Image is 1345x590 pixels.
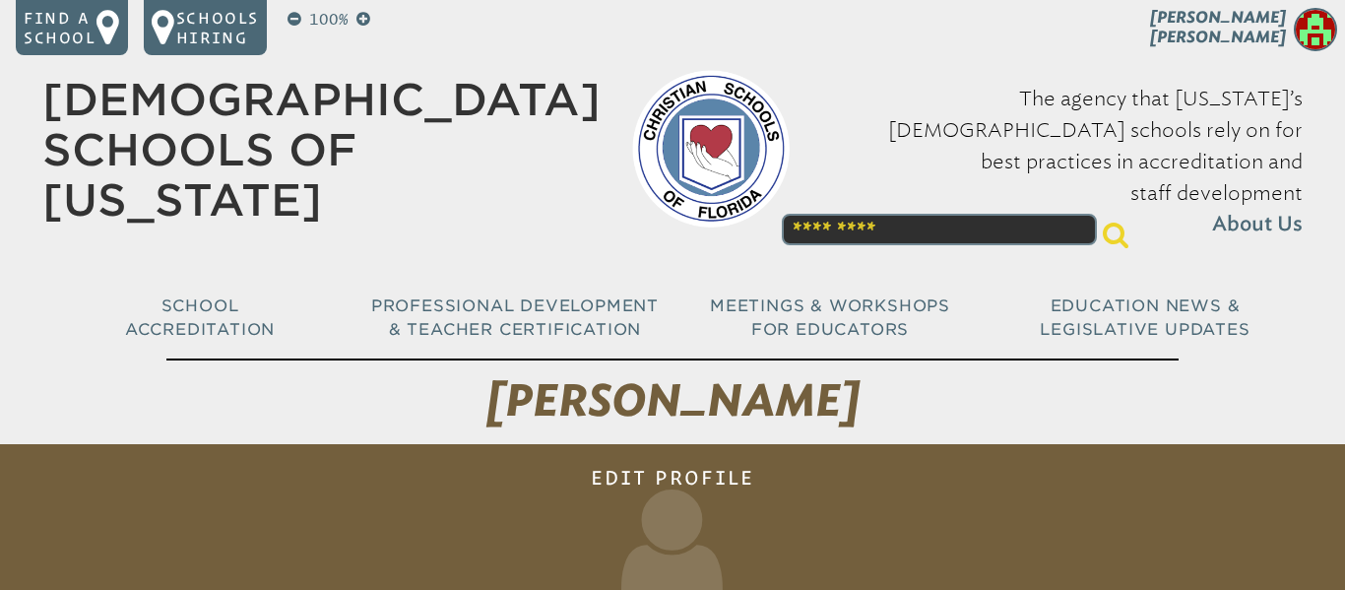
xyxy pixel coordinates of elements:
span: [PERSON_NAME] [PERSON_NAME] [1150,8,1286,46]
span: Professional Development & Teacher Certification [371,296,659,339]
span: [PERSON_NAME] [486,374,860,427]
span: Meetings & Workshops for Educators [710,296,950,339]
img: csf-logo-web-colors.png [632,70,790,228]
p: Schools Hiring [176,8,259,47]
span: About Us [1212,209,1303,240]
p: The agency that [US_STATE]’s [DEMOGRAPHIC_DATA] schools rely on for best practices in accreditati... [821,83,1303,240]
p: Find a school [24,8,96,47]
span: Education News & Legislative Updates [1040,296,1249,339]
p: 100% [305,8,352,32]
span: School Accreditation [125,296,275,339]
img: 03e8ce318305a52fb6f2156275598b86 [1294,8,1337,51]
a: [DEMOGRAPHIC_DATA] Schools of [US_STATE] [42,74,601,226]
